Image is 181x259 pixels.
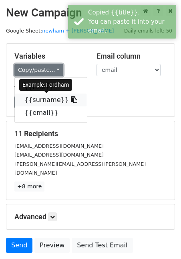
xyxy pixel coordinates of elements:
[15,106,87,119] a: {{email}}
[34,238,70,253] a: Preview
[72,238,133,253] a: Send Test Email
[14,161,146,176] small: [PERSON_NAME][EMAIL_ADDRESS][PERSON_NAME][DOMAIN_NAME]
[15,81,87,94] a: {{title}}
[14,143,104,149] small: [EMAIL_ADDRESS][DOMAIN_NAME]
[97,52,167,61] h5: Email column
[19,79,72,91] div: Example: Fordham
[6,6,175,20] h2: New Campaign
[42,28,114,34] a: newham + [PERSON_NAME]
[14,64,63,76] a: Copy/paste...
[14,212,167,221] h5: Advanced
[6,28,114,34] small: Google Sheet:
[14,182,44,192] a: +8 more
[15,94,87,106] a: {{surname}}
[141,220,181,259] iframe: Chat Widget
[88,8,173,35] div: Copied {{title}}. You can paste it into your email.
[14,52,84,61] h5: Variables
[14,152,104,158] small: [EMAIL_ADDRESS][DOMAIN_NAME]
[6,238,32,253] a: Send
[14,129,167,138] h5: 11 Recipients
